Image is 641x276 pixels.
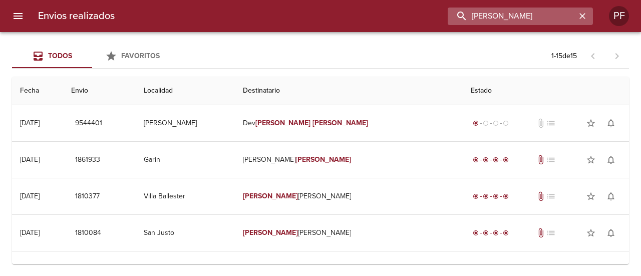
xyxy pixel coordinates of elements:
[235,77,463,105] th: Destinatario
[606,191,616,201] span: notifications_none
[493,230,499,236] span: radio_button_checked
[601,186,621,206] button: Activar notificaciones
[235,142,463,178] td: [PERSON_NAME]
[546,155,556,165] span: No tiene pedido asociado
[38,8,115,24] h6: Envios realizados
[75,117,102,130] span: 9544401
[136,215,234,251] td: San Justo
[20,155,40,164] div: [DATE]
[136,142,234,178] td: Garin
[75,227,101,239] span: 1810084
[605,44,629,68] span: Pagina siguiente
[471,191,511,201] div: Entregado
[546,118,556,128] span: list
[235,105,463,141] td: Dev
[581,113,601,133] button: Agregar a favoritos
[581,150,601,170] button: Agregar a favoritos
[12,77,63,105] th: Fecha
[12,44,172,68] div: Tabs Envios
[71,114,106,133] button: 9544401
[536,118,546,128] span: No tiene documentos adjuntos
[483,193,489,199] span: radio_button_checked
[586,228,596,238] span: star_border
[483,120,489,126] span: radio_button_unchecked
[48,52,72,60] span: Todos
[536,155,546,165] span: Tiene documentos adjuntos
[601,223,621,243] button: Activar notificaciones
[483,230,489,236] span: radio_button_checked
[75,263,102,276] span: 1730244
[20,119,40,127] div: [DATE]
[606,228,616,238] span: notifications_none
[536,228,546,238] span: Tiene documentos adjuntos
[121,52,160,60] span: Favoritos
[601,113,621,133] button: Activar notificaciones
[503,193,509,199] span: radio_button_checked
[606,155,616,165] span: notifications_none
[136,77,234,105] th: Localidad
[75,190,100,203] span: 1810377
[536,191,546,201] span: Tiene documentos adjuntos
[471,155,511,165] div: Entregado
[586,191,596,201] span: star_border
[312,119,368,127] em: [PERSON_NAME]
[493,120,499,126] span: radio_button_unchecked
[136,105,234,141] td: [PERSON_NAME]
[473,230,479,236] span: radio_button_checked
[493,193,499,199] span: radio_button_checked
[609,6,629,26] div: PF
[295,155,351,164] em: [PERSON_NAME]
[606,118,616,128] span: notifications_none
[473,157,479,163] span: radio_button_checked
[483,157,489,163] span: radio_button_checked
[586,118,596,128] span: star_border
[243,228,298,237] em: [PERSON_NAME]
[546,191,556,201] span: No tiene pedido asociado
[63,77,136,105] th: Envio
[471,118,511,128] div: Generado
[448,8,576,25] input: buscar
[255,119,311,127] em: [PERSON_NAME]
[71,224,105,242] button: 1810084
[75,154,100,166] span: 1861933
[235,215,463,251] td: [PERSON_NAME]
[473,193,479,199] span: radio_button_checked
[586,155,596,165] span: star_border
[503,230,509,236] span: radio_button_checked
[503,157,509,163] span: radio_button_checked
[551,51,577,61] p: 1 - 15 de 15
[20,192,40,200] div: [DATE]
[71,151,104,169] button: 1861933
[136,178,234,214] td: Villa Ballester
[581,223,601,243] button: Agregar a favoritos
[243,192,298,200] em: [PERSON_NAME]
[463,77,629,105] th: Estado
[471,228,511,238] div: Entregado
[235,178,463,214] td: [PERSON_NAME]
[6,4,30,28] button: menu
[609,6,629,26] div: Abrir información de usuario
[546,228,556,238] span: No tiene pedido asociado
[71,187,104,206] button: 1810377
[493,157,499,163] span: radio_button_checked
[473,120,479,126] span: radio_button_checked
[20,228,40,237] div: [DATE]
[581,186,601,206] button: Agregar a favoritos
[503,120,509,126] span: radio_button_unchecked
